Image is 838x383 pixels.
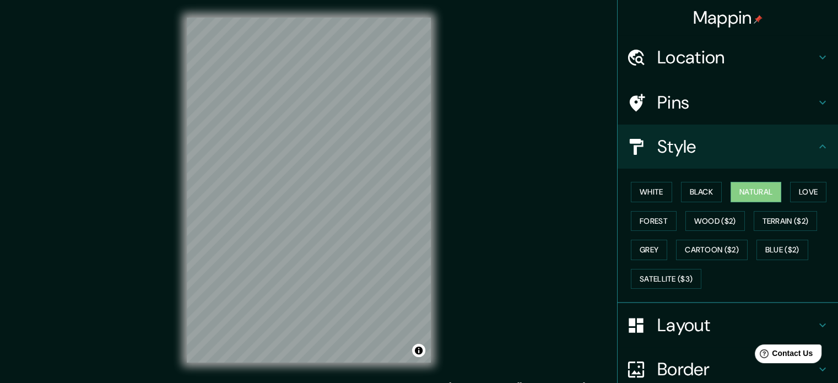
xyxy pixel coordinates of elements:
button: Satellite ($3) [631,269,701,289]
button: Blue ($2) [756,240,808,260]
h4: Pins [657,91,816,114]
h4: Layout [657,314,816,336]
button: Terrain ($2) [754,211,818,231]
h4: Style [657,136,816,158]
div: Style [618,125,838,169]
button: Natural [731,182,781,202]
img: pin-icon.png [754,15,763,24]
h4: Location [657,46,816,68]
div: Pins [618,80,838,125]
div: Location [618,35,838,79]
div: Layout [618,303,838,347]
button: Wood ($2) [685,211,745,231]
h4: Mappin [693,7,763,29]
canvas: Map [187,18,431,363]
button: Grey [631,240,667,260]
button: White [631,182,672,202]
button: Toggle attribution [412,344,425,357]
button: Black [681,182,722,202]
button: Cartoon ($2) [676,240,748,260]
button: Forest [631,211,677,231]
iframe: Help widget launcher [740,340,826,371]
h4: Border [657,358,816,380]
button: Love [790,182,826,202]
